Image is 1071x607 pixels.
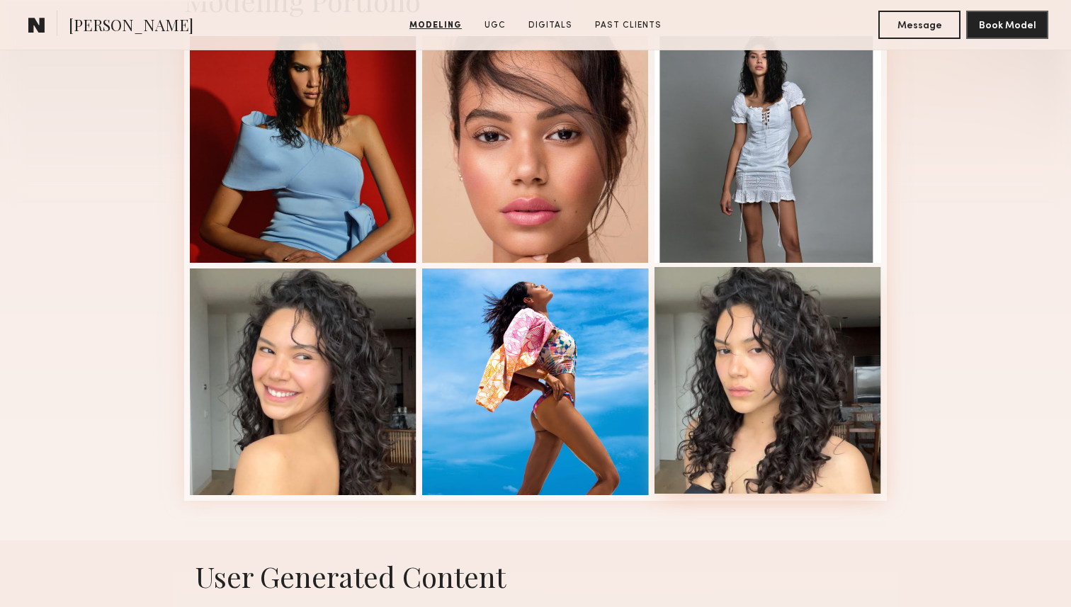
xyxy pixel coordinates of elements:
[523,19,578,32] a: Digitals
[404,19,467,32] a: Modeling
[966,18,1048,30] a: Book Model
[966,11,1048,39] button: Book Model
[878,11,960,39] button: Message
[69,14,193,39] span: [PERSON_NAME]
[479,19,511,32] a: UGC
[173,557,898,595] h1: User Generated Content
[589,19,667,32] a: Past Clients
